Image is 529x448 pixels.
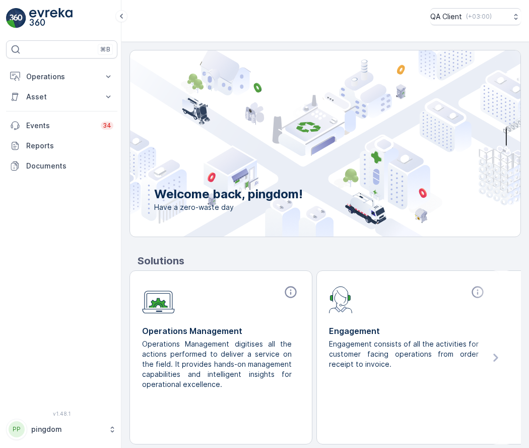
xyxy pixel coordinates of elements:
p: QA Client [430,12,462,22]
p: pingdom [31,424,103,434]
img: logo [6,8,26,28]
img: city illustration [85,50,520,237]
p: Reports [26,141,113,151]
p: Welcome back, pingdom! [154,186,303,202]
button: Operations [6,67,117,87]
a: Reports [6,136,117,156]
p: Engagement [329,325,487,337]
p: Solutions [138,253,521,268]
button: PPpingdom [6,419,117,440]
img: module-icon [142,285,175,314]
a: Events34 [6,116,117,136]
div: PP [9,421,25,437]
p: Documents [26,161,113,171]
p: Events [26,121,95,131]
a: Documents [6,156,117,176]
p: 34 [103,122,111,130]
p: Asset [26,92,97,102]
p: Operations [26,72,97,82]
button: Asset [6,87,117,107]
span: Have a zero-waste day [154,202,303,212]
button: QA Client(+03:00) [430,8,521,25]
p: ( +03:00 ) [466,13,492,21]
img: module-icon [329,285,353,313]
img: logo_light-DOdMpM7g.png [29,8,73,28]
p: Operations Management digitises all the actions performed to deliver a service on the field. It p... [142,339,292,389]
p: Operations Management [142,325,300,337]
span: v 1.48.1 [6,411,117,417]
p: ⌘B [100,45,110,53]
p: Engagement consists of all the activities for customer facing operations from order receipt to in... [329,339,479,369]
